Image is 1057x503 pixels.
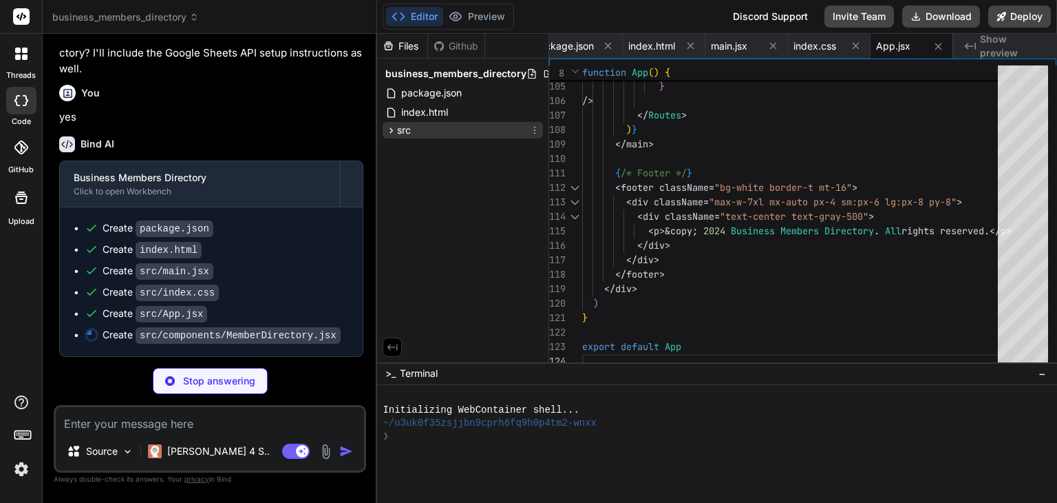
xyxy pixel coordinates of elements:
span: < [637,210,643,223]
div: 112 [549,181,564,195]
div: 124 [549,354,564,369]
span: < [648,225,654,237]
span: </ [626,254,637,266]
span: > [632,283,637,295]
span: ) [626,123,632,136]
span: div [637,254,654,266]
span: Terminal [400,367,438,380]
div: 123 [549,340,564,354]
code: src/App.jsx [136,306,207,322]
div: 119 [549,282,564,296]
code: src/components/MemberDirectory.jsx [136,327,341,344]
span: function [582,66,626,79]
div: 117 [549,253,564,267]
span: > [868,210,874,223]
span: Show preview [980,32,1046,60]
span: . [874,225,879,237]
span: src [397,123,411,137]
span: } [632,123,637,136]
button: Invite Team [824,6,894,28]
code: src/index.css [136,285,219,301]
span: "bg-white border-t mt-16" [714,181,852,194]
span: main.jsx [711,39,747,53]
span: } [659,80,665,92]
p: Source [86,444,118,458]
span: All [885,225,901,237]
span: > [659,268,665,280]
span: App [632,66,648,79]
span: </ [637,109,648,121]
span: footer className [621,181,709,194]
label: GitHub [8,164,34,176]
span: ( [648,66,654,79]
span: main [626,138,648,150]
span: = [709,181,714,194]
span: div className [643,210,714,223]
span: >_ [385,367,396,380]
h6: Bind AI [81,137,114,151]
span: package.json [400,85,463,101]
img: settings [10,458,33,481]
p: Would you like me to proceed with building this members directory? I'll include the Google Sheets... [59,30,363,77]
div: Click to collapse the range. [566,181,584,195]
div: Create [103,328,341,342]
span: rights reserved [901,225,984,237]
div: Discord Support [725,6,816,28]
span: < [626,196,632,208]
div: 105 [549,79,564,94]
span: = [703,196,709,208]
span: ) [593,297,599,309]
div: 107 [549,108,564,123]
div: Business Members Directory [74,171,326,185]
span: p>&copy [654,225,692,237]
span: index.css [793,39,836,53]
span: 2024 [703,225,725,237]
span: > [957,196,962,208]
span: .</ [984,225,1001,237]
p: Always double-check its answers. Your in Bind [54,473,366,486]
div: Create [103,285,219,300]
span: business_members_directory [52,10,199,24]
div: Github [428,39,484,53]
button: − [1036,362,1049,384]
p: Stop answering [183,374,255,388]
span: package.json [533,39,594,53]
span: App [665,340,681,353]
span: 8 [549,66,564,81]
label: Upload [8,216,34,227]
span: Business [731,225,775,237]
img: attachment [318,444,334,460]
span: business_members_directory [385,67,526,81]
span: } [582,311,588,324]
p: [PERSON_NAME] 4 S.. [167,444,270,458]
span: index.html [628,39,675,53]
span: ~/u3uk0f35zsjjbn9cprh6fq9h0p4tm2-wnxx [383,417,597,430]
code: index.html [136,242,202,258]
div: 110 [549,152,564,166]
span: > [665,239,670,251]
img: icon [339,444,353,458]
span: /* Footer */ [621,167,687,179]
span: < [615,181,621,194]
div: 115 [549,224,564,238]
span: index.html [400,104,449,121]
span: export [582,340,615,353]
span: footer [626,268,659,280]
code: package.json [136,220,213,237]
div: 118 [549,267,564,282]
span: App.jsx [876,39,910,53]
div: Create [103,243,202,257]
span: Routes [648,109,681,121]
span: > [654,254,659,266]
div: 108 [549,123,564,137]
button: Preview [443,7,511,26]
p: yes [59,110,363,125]
button: Business Members DirectoryClick to open Workbench [60,161,340,207]
span: > [681,109,687,121]
span: Members [780,225,819,237]
div: Click to collapse the range. [566,195,584,209]
div: Click to collapse the range. [566,209,584,224]
span: ; [692,225,698,237]
span: privacy [184,475,209,483]
span: </ [615,268,626,280]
